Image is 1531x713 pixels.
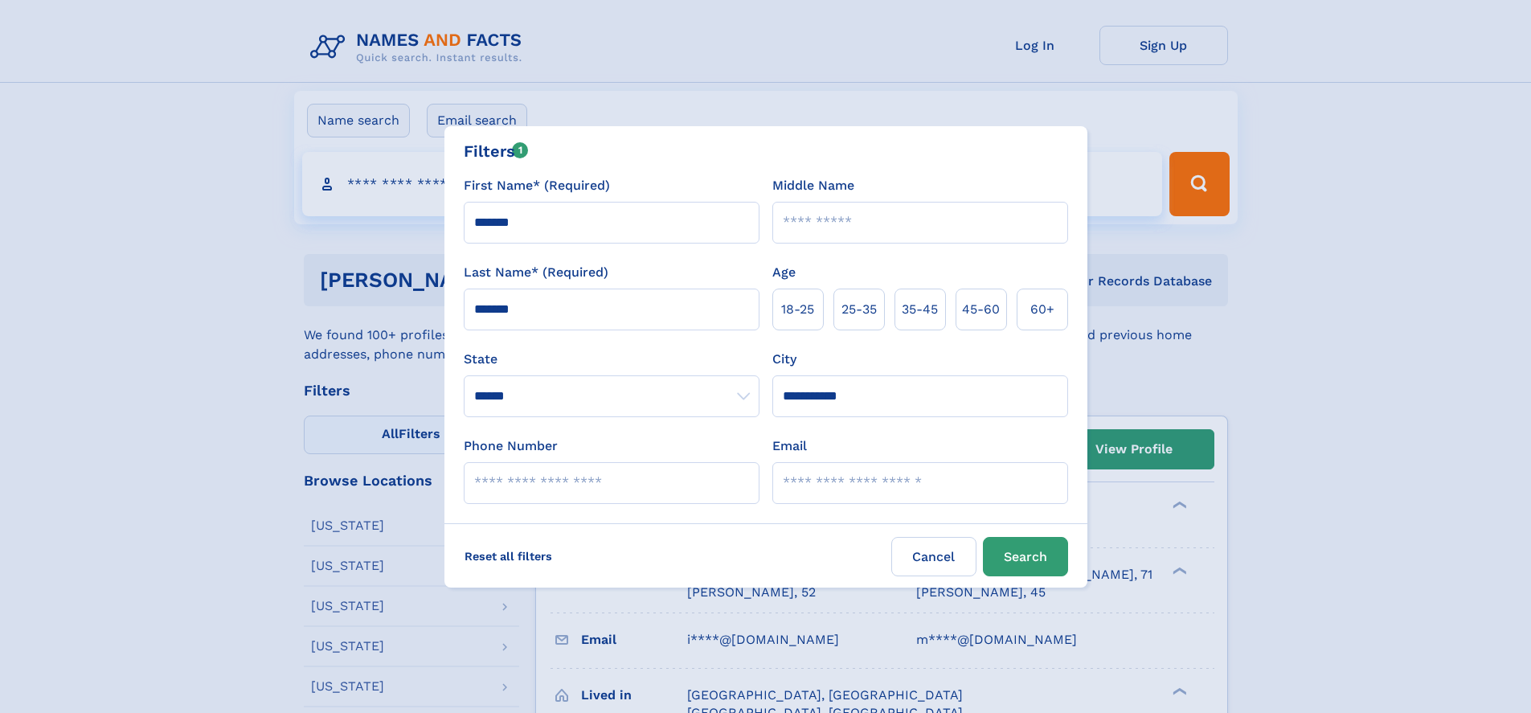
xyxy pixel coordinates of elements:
label: First Name* (Required) [464,176,610,195]
span: 35‑45 [902,300,938,319]
label: Cancel [891,537,976,576]
label: Last Name* (Required) [464,263,608,282]
span: 18‑25 [781,300,814,319]
label: City [772,350,796,369]
div: Filters [464,139,529,163]
button: Search [983,537,1068,576]
label: State [464,350,759,369]
label: Email [772,436,807,456]
span: 45‑60 [962,300,1000,319]
label: Middle Name [772,176,854,195]
span: 25‑35 [841,300,877,319]
span: 60+ [1030,300,1054,319]
label: Age [772,263,796,282]
label: Phone Number [464,436,558,456]
label: Reset all filters [454,537,563,576]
